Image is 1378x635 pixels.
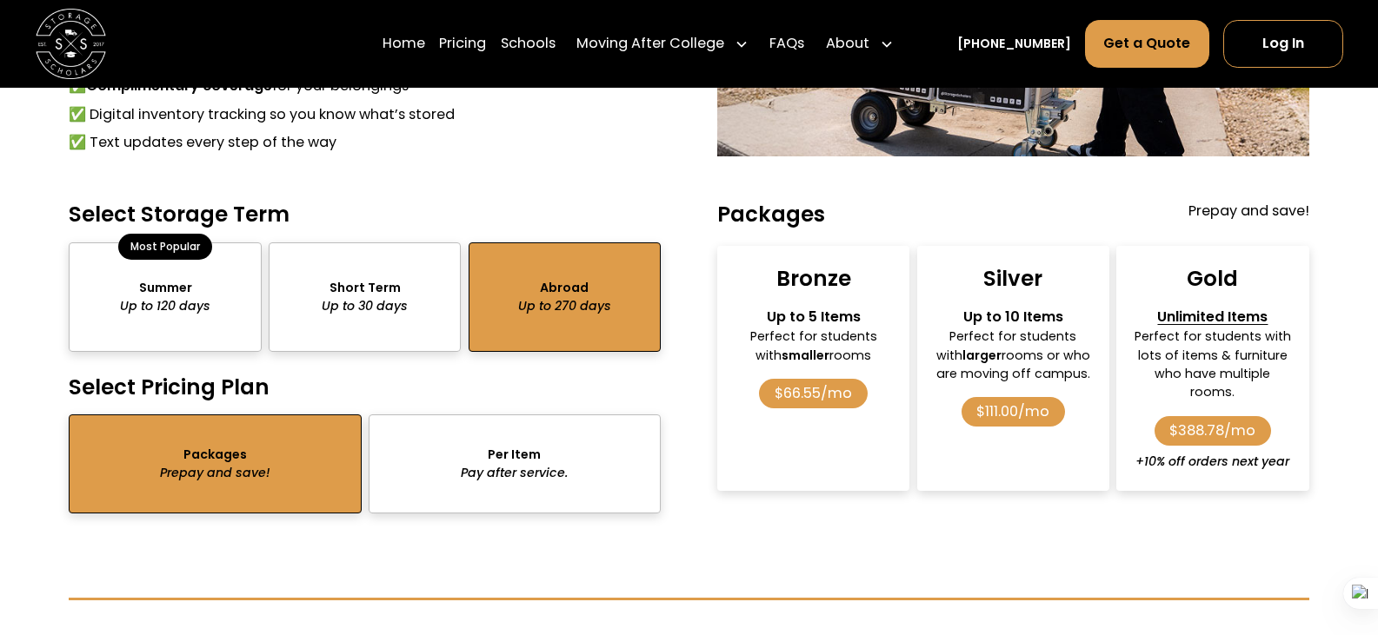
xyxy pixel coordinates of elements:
strong: smaller [782,347,829,364]
div: Most Popular [118,234,212,260]
a: Log In [1223,20,1343,68]
div: Moving After College [569,19,756,69]
div: Perfect for students with lots of items & furniture who have multiple rooms. [1132,327,1294,401]
img: Storage Scholars main logo [36,9,106,79]
a: [PHONE_NUMBER] [957,35,1071,53]
a: Get a Quote [1085,20,1209,68]
div: $388.78/mo [1155,416,1272,446]
div: $111.00/mo [962,397,1066,427]
a: FAQs [769,19,804,69]
a: Home [383,19,425,69]
div: Prepay and save! [1188,201,1309,228]
li: ✅ Text updates every step of the way [69,132,661,153]
li: ✅ Digital inventory tracking so you know what’s stored [69,104,661,125]
div: Gold [1187,265,1238,293]
div: About [819,19,902,69]
div: Moving After College [576,33,724,54]
div: Perfect for students with rooms or who are moving off campus. [932,327,1094,383]
strong: larger [962,347,1002,364]
h4: Packages [717,201,825,228]
a: home [36,9,106,79]
div: Silver [983,265,1042,293]
div: Unlimited Items [1132,307,1294,327]
div: +10% off orders next year [1135,453,1289,471]
form: package-pricing [69,201,1309,513]
a: Pricing [439,19,486,69]
div: Up to 5 Items [733,307,895,327]
a: Schools [501,19,556,69]
div: Perfect for students with rooms [733,327,895,365]
div: Bronze [776,265,851,293]
h4: Select Pricing Plan [69,374,661,401]
div: About [826,33,869,54]
div: Up to 10 Items [932,307,1094,327]
div: $66.55/mo [759,379,868,408]
h4: Select Storage Term [69,201,661,228]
